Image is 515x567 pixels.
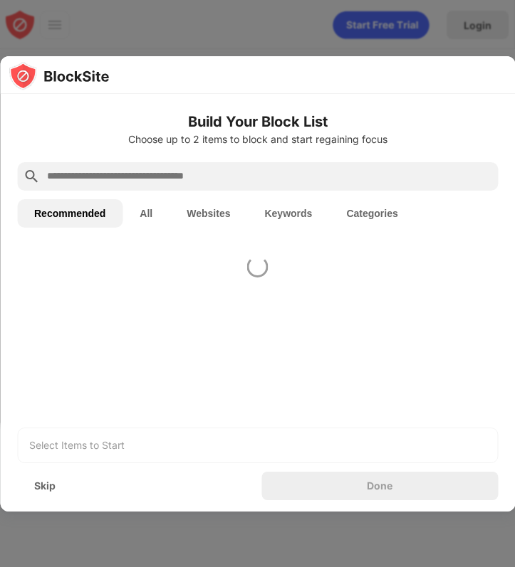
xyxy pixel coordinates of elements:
[23,168,40,185] img: search.svg
[29,438,125,452] div: Select Items to Start
[17,111,498,132] h6: Build Your Block List
[17,199,123,228] button: Recommended
[367,480,392,492] div: Done
[9,62,109,90] img: logo-blocksite.svg
[170,199,247,228] button: Websites
[329,199,415,228] button: Categories
[34,480,56,492] div: Skip
[17,134,498,145] div: Choose up to 2 items to block and start regaining focus
[123,199,170,228] button: All
[247,199,329,228] button: Keywords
